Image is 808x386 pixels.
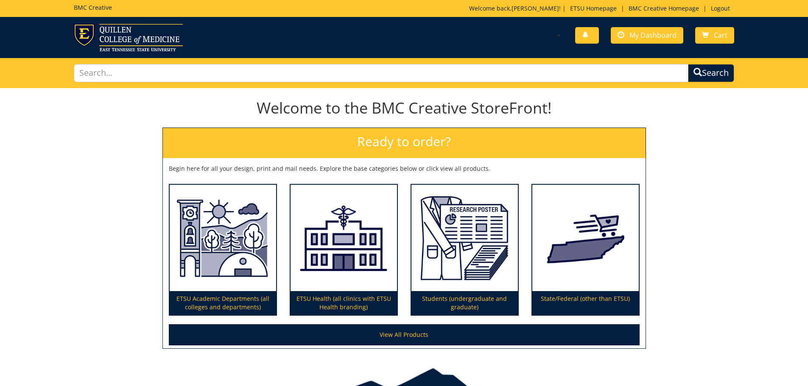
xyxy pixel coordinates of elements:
a: Students (undergraduate and graduate) [411,185,518,315]
p: State/Federal (other than ETSU) [532,291,639,315]
span: My Dashboard [629,31,677,40]
a: Cart [695,27,734,44]
a: View All Products [169,324,640,345]
p: ETSU Health (all clinics with ETSU Health branding) [291,291,397,315]
h5: BMC Creative [74,4,112,11]
img: State/Federal (other than ETSU) [532,185,639,292]
a: Logout [707,4,734,12]
p: Welcome back, ! | | | [469,4,734,13]
h1: Welcome to the BMC Creative StoreFront! [162,100,646,117]
img: ETSU Health (all clinics with ETSU Health branding) [291,185,397,292]
a: [PERSON_NAME] [512,4,559,12]
h2: Ready to order? [163,128,646,158]
a: ETSU Homepage [566,4,621,12]
a: ETSU Academic Departments (all colleges and departments) [170,185,276,315]
p: Begin here for all your design, print and mail needs. Explore the base categories below or click ... [169,164,640,173]
button: Search [688,64,734,82]
a: My Dashboard [611,27,683,44]
a: BMC Creative Homepage [624,4,703,12]
p: Students (undergraduate and graduate) [411,291,518,315]
input: Search... [74,64,689,82]
a: State/Federal (other than ETSU) [532,185,639,315]
p: ETSU Academic Departments (all colleges and departments) [170,291,276,315]
span: Cart [714,31,727,40]
img: ETSU logo [74,24,183,51]
img: ETSU Academic Departments (all colleges and departments) [170,185,276,292]
img: Students (undergraduate and graduate) [411,185,518,292]
a: ETSU Health (all clinics with ETSU Health branding) [291,185,397,315]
